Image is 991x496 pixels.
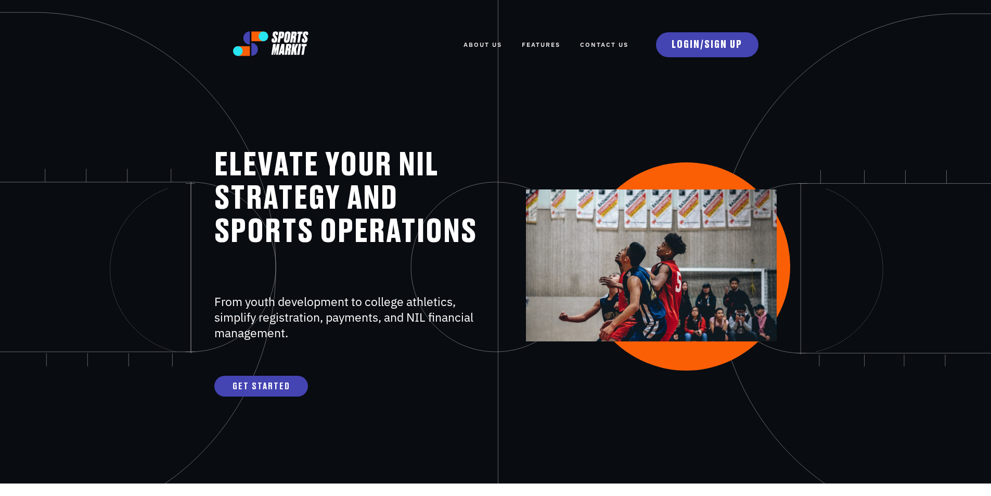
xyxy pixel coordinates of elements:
a: Contact Us [580,33,628,56]
a: GET STARTED [214,376,308,397]
a: FEATURES [522,33,560,56]
img: logo [233,31,309,56]
a: LOGIN/SIGN UP [656,32,758,57]
span: From youth development to college athletics, simplify registration, payments, and NIL financial m... [214,294,473,340]
a: ABOUT US [464,33,502,56]
h1: ELEVATE YOUR NIL STRATEGY AND SPORTS OPERATIONS [214,149,484,249]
